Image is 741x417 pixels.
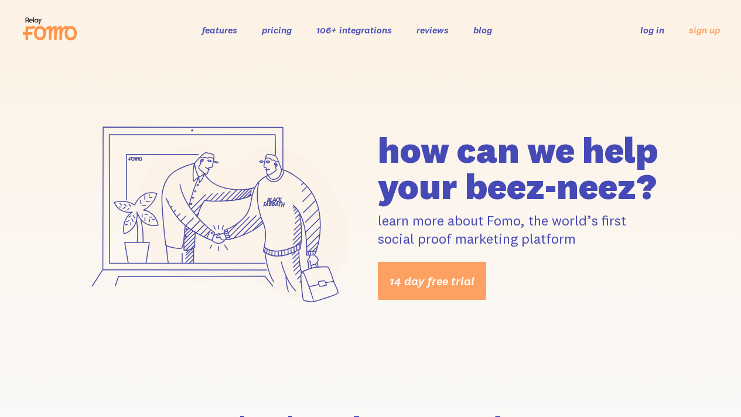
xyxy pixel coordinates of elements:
[262,24,292,36] a: pricing
[202,24,237,36] a: features
[416,24,449,36] a: reviews
[378,262,486,300] a: 14 day free trial
[378,132,664,204] h1: how can we help your beez-neez?
[316,24,392,36] a: 106+ integrations
[378,211,664,248] p: learn more about Fomo, the world’s first social proof marketing platform
[689,24,720,36] a: sign up
[473,24,492,36] a: blog
[640,24,664,36] a: log in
